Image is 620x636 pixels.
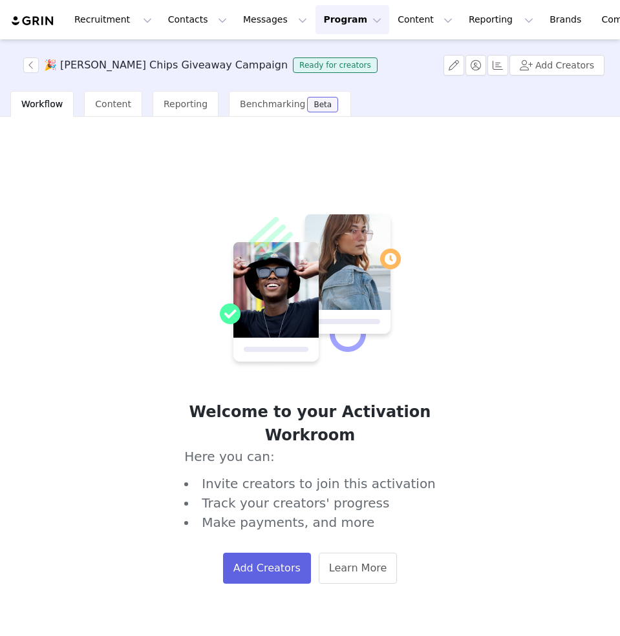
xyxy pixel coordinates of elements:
[67,5,160,34] button: Recruitment
[542,5,593,34] a: Brands
[164,99,208,109] span: Reporting
[390,5,460,34] button: Content
[220,212,401,369] img: Welcome to your Activation Workroom
[223,553,311,584] button: Add Creators
[95,99,131,109] span: Content
[315,5,389,34] button: Program
[21,99,63,109] span: Workflow
[235,5,315,34] button: Messages
[160,5,235,34] button: Contacts
[173,400,447,447] h1: Welcome to your Activation Workroom
[461,5,541,34] button: Reporting
[184,493,436,513] li: Track your creators' progress
[319,553,397,584] a: Learn More
[184,513,436,532] li: Make payments, and more
[23,57,383,73] span: [object Object]
[44,57,288,73] h3: 🎉 [PERSON_NAME] Chips Giveaway Campaign
[509,55,604,76] button: Add Creators
[293,57,378,73] span: Ready for creators
[314,101,332,108] div: Beta
[184,447,436,532] span: Here you can:
[10,15,56,27] img: grin logo
[240,99,305,109] span: Benchmarking
[184,474,436,493] li: Invite creators to join this activation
